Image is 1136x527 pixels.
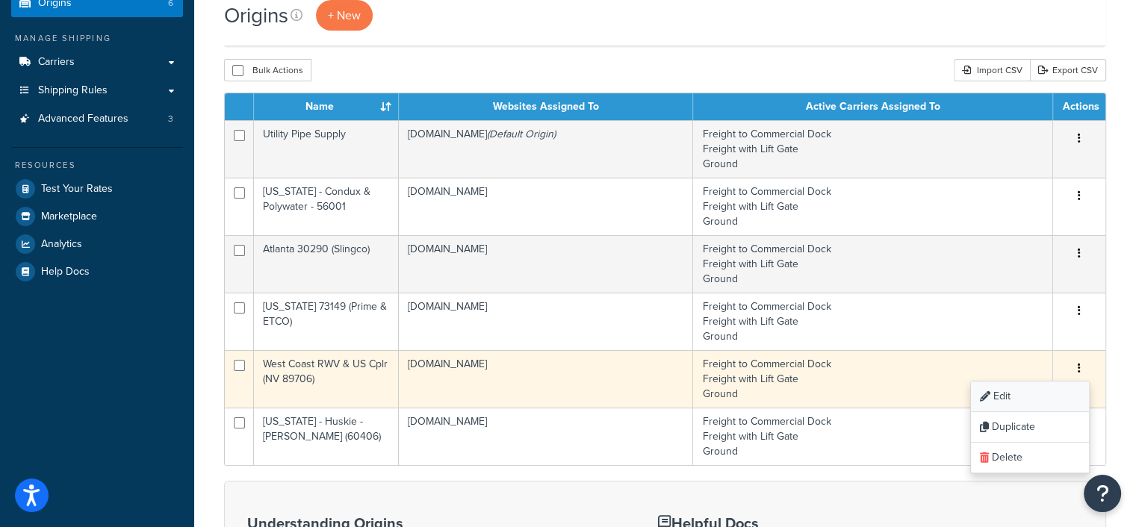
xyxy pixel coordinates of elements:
td: [DOMAIN_NAME] [399,120,693,178]
span: 3 [168,113,173,125]
td: Freight to Commercial Dock Freight with Lift Gate Ground [693,120,1053,178]
td: [DOMAIN_NAME] [399,178,693,235]
td: [US_STATE] - Condux & Polywater - 56001 [254,178,399,235]
span: Test Your Rates [41,183,113,196]
td: [US_STATE] 73149 (Prime & ETCO) [254,293,399,350]
td: [DOMAIN_NAME] [399,235,693,293]
a: Marketplace [11,203,183,230]
div: Import CSV [954,59,1030,81]
td: Freight to Commercial Dock Freight with Lift Gate Ground [693,293,1053,350]
td: Freight to Commercial Dock Freight with Lift Gate Ground [693,350,1053,408]
span: Help Docs [41,266,90,278]
th: Name : activate to sort column ascending [254,93,399,120]
a: Test Your Rates [11,175,183,202]
td: [DOMAIN_NAME] [399,350,693,408]
button: Bulk Actions [224,59,311,81]
div: Resources [11,159,183,172]
span: Advanced Features [38,113,128,125]
span: + New [328,7,361,24]
th: Active Carriers Assigned To [693,93,1053,120]
a: Carriers [11,49,183,76]
td: Freight to Commercial Dock Freight with Lift Gate Ground [693,178,1053,235]
a: Advanced Features 3 [11,105,183,133]
td: Utility Pipe Supply [254,120,399,178]
td: Atlanta 30290 (Slingco) [254,235,399,293]
a: Duplicate [971,412,1089,443]
h1: Origins [224,1,288,30]
span: Analytics [41,238,82,251]
a: Analytics [11,231,183,258]
td: [DOMAIN_NAME] [399,293,693,350]
td: West Coast RWV & US Cplr (NV 89706) [254,350,399,408]
td: [US_STATE] - Huskie - [PERSON_NAME] (60406) [254,408,399,465]
td: [DOMAIN_NAME] [399,408,693,465]
i: (Default Origin) [487,126,556,142]
button: Open Resource Center [1084,475,1121,512]
th: Actions [1053,93,1105,120]
td: Freight to Commercial Dock Freight with Lift Gate Ground [693,408,1053,465]
td: Freight to Commercial Dock Freight with Lift Gate Ground [693,235,1053,293]
span: Marketplace [41,211,97,223]
a: Export CSV [1030,59,1106,81]
a: Shipping Rules [11,77,183,105]
th: Websites Assigned To [399,93,693,120]
a: Edit [971,381,1089,412]
span: Shipping Rules [38,84,108,97]
a: Help Docs [11,258,183,285]
li: Advanced Features [11,105,183,133]
a: Delete [971,443,1089,473]
div: Manage Shipping [11,32,183,45]
span: Carriers [38,56,75,69]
